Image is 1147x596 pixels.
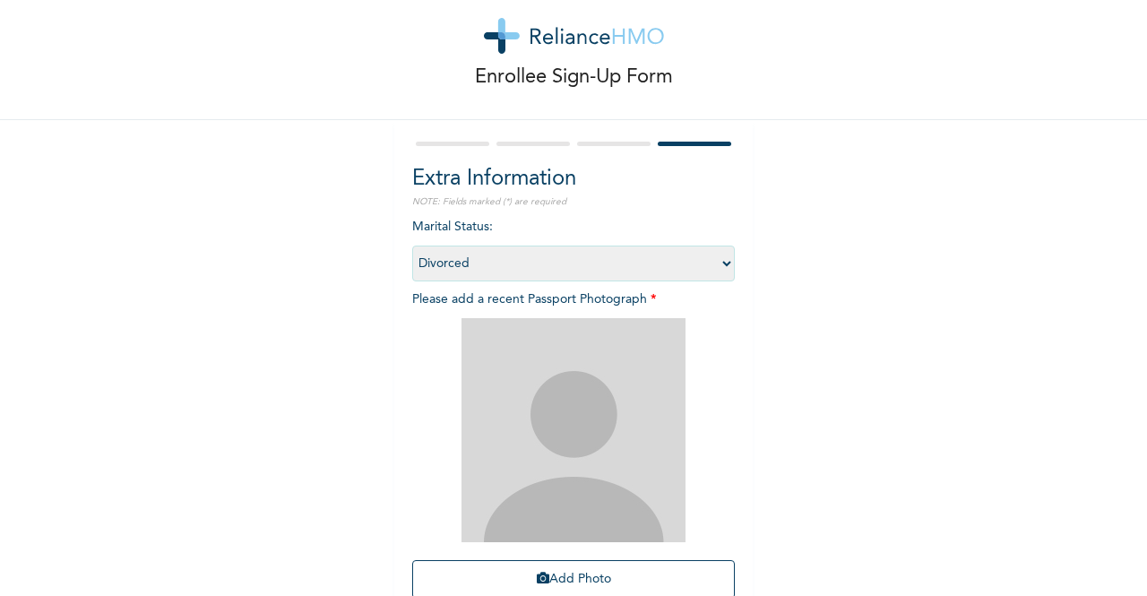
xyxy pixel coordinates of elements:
img: logo [484,18,664,54]
p: Enrollee Sign-Up Form [475,63,673,92]
img: Crop [461,318,686,542]
h2: Extra Information [412,163,735,195]
span: Marital Status : [412,220,735,270]
p: NOTE: Fields marked (*) are required [412,195,735,209]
